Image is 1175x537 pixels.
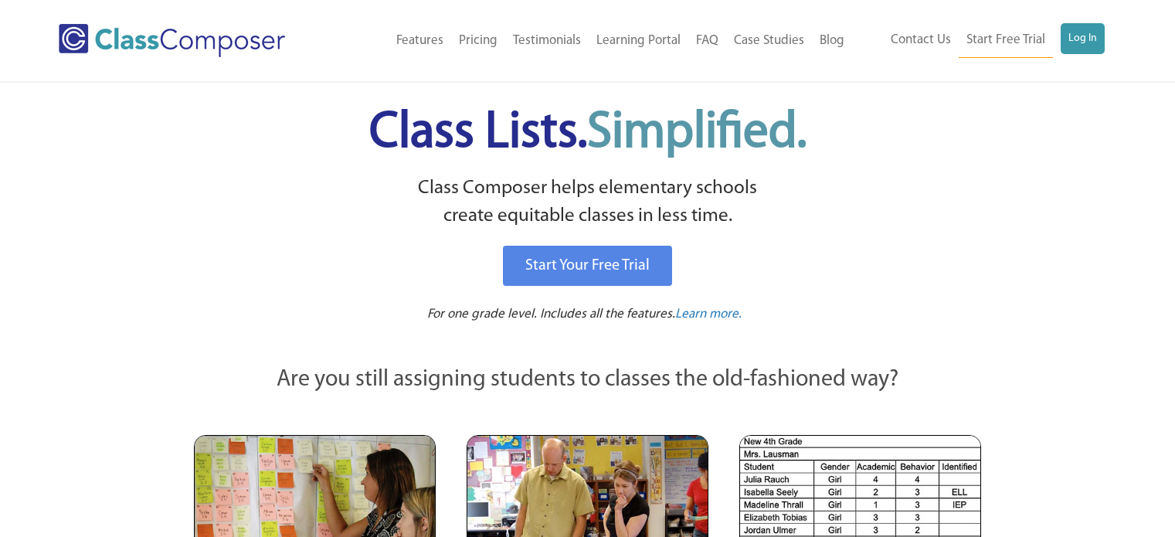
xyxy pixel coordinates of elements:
nav: Header Menu [335,24,851,58]
p: Class Composer helps elementary schools create equitable classes in less time. [192,175,984,231]
img: Class Composer [59,24,285,57]
a: Blog [812,24,852,58]
a: Start Your Free Trial [503,246,672,286]
a: Learn more. [675,305,742,325]
nav: Header Menu [852,23,1105,58]
a: Log In [1061,23,1105,54]
p: Are you still assigning students to classes the old-fashioned way? [194,363,982,397]
a: Pricing [451,24,505,58]
span: Start Your Free Trial [525,258,650,274]
a: FAQ [688,24,726,58]
a: Start Free Trial [959,23,1053,58]
span: Class Lists. [369,108,807,158]
span: For one grade level. Includes all the features. [427,308,675,321]
a: Testimonials [505,24,589,58]
a: Learning Portal [589,24,688,58]
a: Features [389,24,451,58]
span: Simplified. [587,108,807,158]
span: Learn more. [675,308,742,321]
a: Contact Us [883,23,959,57]
a: Case Studies [726,24,812,58]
